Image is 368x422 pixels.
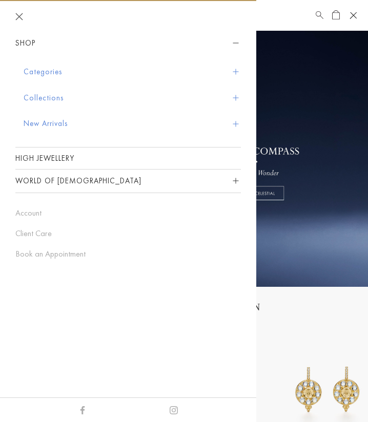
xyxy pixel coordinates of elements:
a: Book an Appointment [15,248,241,260]
button: Shop [15,32,241,55]
button: New Arrivals [24,111,241,137]
button: Categories [24,59,241,85]
a: Search [316,9,323,22]
button: Close navigation [15,13,23,20]
a: Open Shopping Bag [332,9,340,22]
a: Account [15,207,241,219]
button: Collections [24,85,241,111]
a: Client Care [15,228,241,239]
a: Facebook [78,404,87,415]
button: Open navigation [345,8,361,23]
a: Instagram [170,404,178,415]
button: World of [DEMOGRAPHIC_DATA] [15,170,241,193]
nav: Sidebar navigation [15,32,241,193]
a: High Jewellery [15,147,241,169]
